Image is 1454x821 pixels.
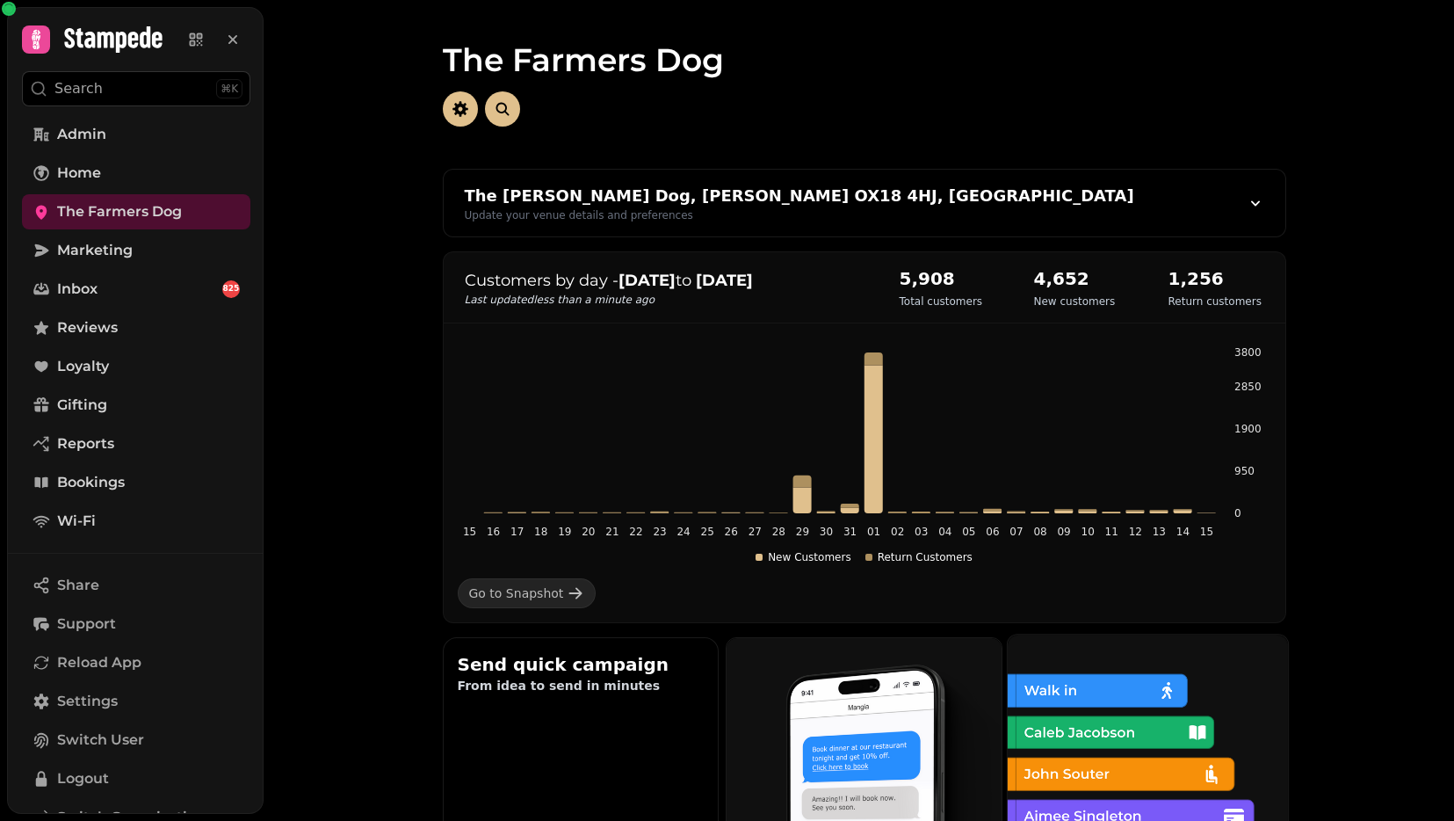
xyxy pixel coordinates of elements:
[216,79,242,98] div: ⌘K
[1104,526,1118,538] tspan: 11
[510,526,524,538] tspan: 17
[900,266,983,291] h2: 5,908
[22,645,250,680] button: Reload App
[57,279,98,300] span: Inbox
[1081,526,1094,538] tspan: 10
[22,194,250,229] a: The Farmers Dog
[700,526,713,538] tspan: 25
[54,78,103,99] p: Search
[724,526,737,538] tspan: 26
[1034,294,1116,309] p: New customers
[22,272,250,307] a: Inbox825
[57,691,118,712] span: Settings
[462,526,475,538] tspan: 15
[865,550,973,564] div: Return Customers
[465,293,864,307] p: Last updated less than a minute ago
[534,526,547,538] tspan: 18
[57,768,109,789] span: Logout
[22,71,250,106] button: Search⌘K
[629,526,642,538] tspan: 22
[57,356,109,377] span: Loyalty
[748,526,761,538] tspan: 27
[22,684,250,719] a: Settings
[1152,526,1165,538] tspan: 13
[57,163,101,184] span: Home
[1033,526,1046,538] tspan: 08
[1168,294,1262,309] p: Return customers
[1234,423,1262,435] tspan: 1900
[57,317,118,338] span: Reviews
[465,184,1134,208] div: The [PERSON_NAME] Dog, [PERSON_NAME] OX18 4HJ, [GEOGRAPHIC_DATA]
[1034,266,1116,291] h2: 4,652
[653,526,666,538] tspan: 23
[57,433,114,454] span: Reports
[57,575,99,596] span: Share
[962,526,975,538] tspan: 05
[1234,465,1255,477] tspan: 950
[843,526,856,538] tspan: 31
[57,472,125,493] span: Bookings
[618,271,676,290] strong: [DATE]
[57,395,107,416] span: Gifting
[22,504,250,539] a: Wi-Fi
[938,526,951,538] tspan: 04
[57,124,106,145] span: Admin
[465,208,1134,222] div: Update your venue details and preferences
[915,526,928,538] tspan: 03
[223,283,240,295] span: 825
[558,526,571,538] tspan: 19
[22,117,250,152] a: Admin
[1234,346,1262,359] tspan: 3800
[22,388,250,423] a: Gifting
[582,526,595,538] tspan: 20
[57,730,144,751] span: Switch User
[1199,526,1212,538] tspan: 15
[1168,266,1262,291] h2: 1,256
[22,156,250,191] a: Home
[986,526,999,538] tspan: 06
[57,511,96,532] span: Wi-Fi
[771,526,785,538] tspan: 28
[57,652,141,673] span: Reload App
[696,271,753,290] strong: [DATE]
[22,349,250,384] a: Loyalty
[22,465,250,500] a: Bookings
[1234,381,1262,393] tspan: 2850
[1234,507,1241,519] tspan: 0
[1009,526,1023,538] tspan: 07
[469,585,564,602] div: Go to Snapshot
[891,526,904,538] tspan: 02
[819,526,832,538] tspan: 30
[795,526,808,538] tspan: 29
[900,294,983,309] p: Total customers
[1175,526,1189,538] tspan: 14
[22,426,250,461] a: Reports
[1057,526,1070,538] tspan: 09
[22,233,250,268] a: Marketing
[458,578,597,608] a: Go to Snapshot
[486,526,499,538] tspan: 16
[22,723,250,758] button: Switch User
[465,268,864,293] p: Customers by day - to
[22,761,250,796] button: Logout
[22,568,250,603] button: Share
[866,526,879,538] tspan: 01
[1128,526,1141,538] tspan: 12
[605,526,618,538] tspan: 21
[57,240,133,261] span: Marketing
[458,677,705,694] p: From idea to send in minutes
[22,310,250,345] a: Reviews
[458,652,705,677] h2: Send quick campaign
[22,607,250,642] button: Support
[57,201,182,222] span: The Farmers Dog
[57,614,116,635] span: Support
[756,550,851,564] div: New Customers
[676,526,690,538] tspan: 24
